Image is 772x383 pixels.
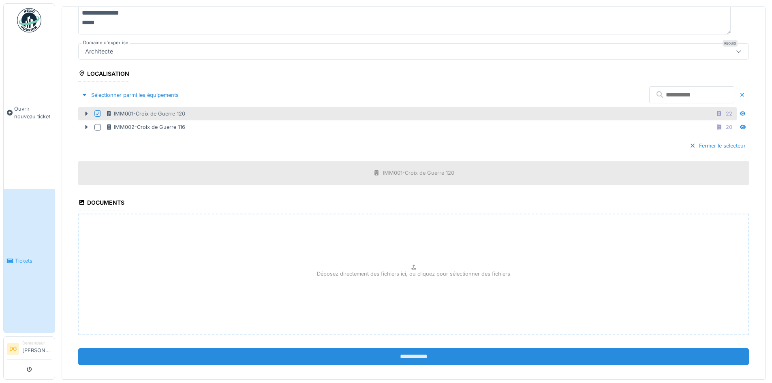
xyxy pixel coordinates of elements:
label: Domaine d'expertise [81,39,130,46]
li: DG [7,343,19,355]
a: Tickets [4,189,55,333]
div: Requis [723,40,738,47]
div: Fermer le sélecteur [686,140,749,151]
img: Badge_color-CXgf-gQk.svg [17,8,41,32]
a: Ouvrir nouveau ticket [4,37,55,189]
span: Ouvrir nouveau ticket [14,105,51,120]
div: Architecte [82,47,116,56]
div: Sélectionner parmi les équipements [78,90,182,101]
div: 22 [726,110,732,118]
span: Tickets [15,257,51,265]
div: IMM002-Croix de Guerre 116 [106,123,185,131]
li: [PERSON_NAME] [22,340,51,357]
div: Demandeur [22,340,51,346]
p: Déposez directement des fichiers ici, ou cliquez pour sélectionner des fichiers [317,270,510,278]
div: Localisation [78,68,129,81]
div: IMM001-Croix de Guerre 120 [383,169,454,177]
div: 20 [726,123,732,131]
a: DG Demandeur[PERSON_NAME] [7,340,51,359]
div: IMM001-Croix de Guerre 120 [106,110,185,118]
div: Documents [78,197,124,210]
